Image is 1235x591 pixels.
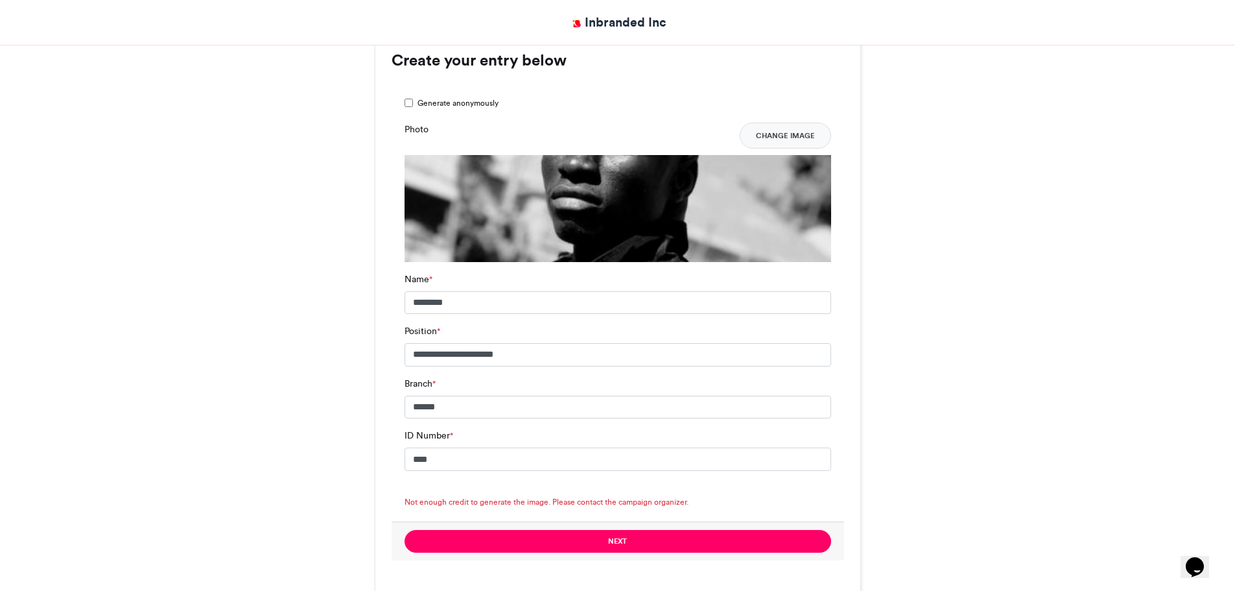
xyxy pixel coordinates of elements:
[405,272,432,286] label: Name
[569,16,585,32] img: Inbranded
[569,13,666,32] a: Inbranded Inc
[405,123,429,136] label: Photo
[405,530,831,553] button: Next
[1181,539,1222,578] iframe: chat widget
[740,123,831,149] button: Change Image
[405,324,440,338] label: Position
[405,429,453,442] label: ID Number
[418,97,499,109] span: Generate anonymously
[392,53,844,68] h3: Create your entry below
[405,496,688,508] span: Not enough credit to generate the image. Please contact the campaign organizer.
[405,377,436,391] label: Branch
[405,99,413,107] input: Generate anonymously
